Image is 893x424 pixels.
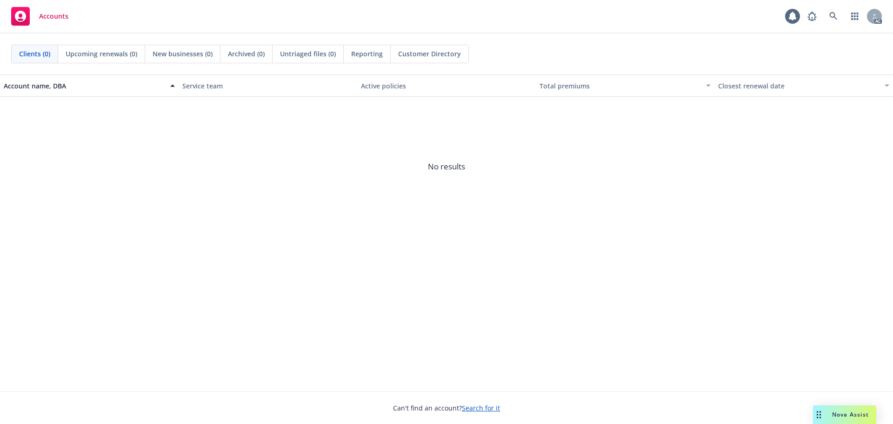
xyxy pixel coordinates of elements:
button: Total premiums [536,74,714,97]
a: Search for it [462,404,500,412]
span: Can't find an account? [393,403,500,413]
button: Nova Assist [813,405,876,424]
span: Customer Directory [398,49,461,59]
div: Drag to move [813,405,825,424]
button: Service team [179,74,357,97]
span: Archived (0) [228,49,265,59]
button: Active policies [357,74,536,97]
a: Report a Bug [803,7,821,26]
span: Nova Assist [832,411,869,418]
a: Switch app [846,7,864,26]
div: Closest renewal date [718,81,879,91]
span: Clients (0) [19,49,50,59]
span: Upcoming renewals (0) [66,49,137,59]
div: Active policies [361,81,532,91]
button: Closest renewal date [714,74,893,97]
span: Accounts [39,13,68,20]
div: Total premiums [540,81,700,91]
div: Account name, DBA [4,81,165,91]
span: Reporting [351,49,383,59]
a: Search [824,7,843,26]
span: Untriaged files (0) [280,49,336,59]
span: New businesses (0) [153,49,213,59]
a: Accounts [7,3,72,29]
div: Service team [182,81,353,91]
